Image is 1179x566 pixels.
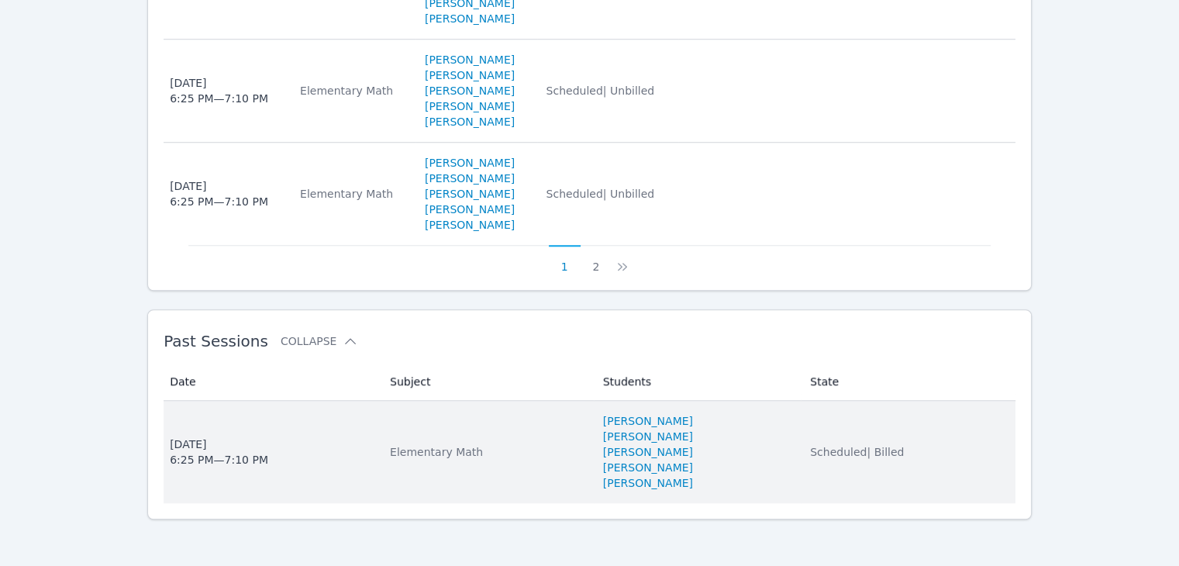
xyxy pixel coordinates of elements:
div: Elementary Math [390,444,584,460]
th: Students [594,363,801,401]
a: [PERSON_NAME] [425,186,515,202]
div: [DATE] 6:25 PM — 7:10 PM [170,178,268,209]
tr: [DATE]6:25 PM—7:10 PMElementary Math[PERSON_NAME][PERSON_NAME][PERSON_NAME][PERSON_NAME][PERSON_N... [164,143,1015,245]
tr: [DATE]6:25 PM—7:10 PMElementary Math[PERSON_NAME][PERSON_NAME][PERSON_NAME][PERSON_NAME][PERSON_N... [164,401,1015,503]
span: Scheduled | Billed [810,446,904,458]
tr: [DATE]6:25 PM—7:10 PMElementary Math[PERSON_NAME][PERSON_NAME][PERSON_NAME][PERSON_NAME][PERSON_N... [164,40,1015,143]
div: Elementary Math [300,83,406,98]
a: [PERSON_NAME] [603,429,693,444]
a: [PERSON_NAME] [603,413,693,429]
div: [DATE] 6:25 PM — 7:10 PM [170,75,268,106]
button: 2 [581,245,612,274]
button: 1 [549,245,581,274]
a: [PERSON_NAME] [425,67,515,83]
th: Date [164,363,381,401]
a: [PERSON_NAME] [425,52,515,67]
a: [PERSON_NAME] [603,460,693,475]
span: Past Sessions [164,332,268,350]
div: Elementary Math [300,186,406,202]
a: [PERSON_NAME] [425,155,515,171]
a: [PERSON_NAME] [425,217,515,233]
th: Subject [381,363,594,401]
th: State [801,363,1015,401]
span: Scheduled | Unbilled [546,188,655,200]
div: [DATE] 6:25 PM — 7:10 PM [170,437,268,468]
a: [PERSON_NAME] [603,475,693,491]
a: [PERSON_NAME] [425,11,515,26]
span: Scheduled | Unbilled [546,85,655,97]
a: [PERSON_NAME] [425,171,515,186]
a: [PERSON_NAME] [425,202,515,217]
button: Collapse [281,333,358,349]
a: [PERSON_NAME] [603,444,693,460]
a: [PERSON_NAME] [425,83,515,98]
a: [PERSON_NAME] [425,98,515,114]
a: [PERSON_NAME] [425,114,515,129]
